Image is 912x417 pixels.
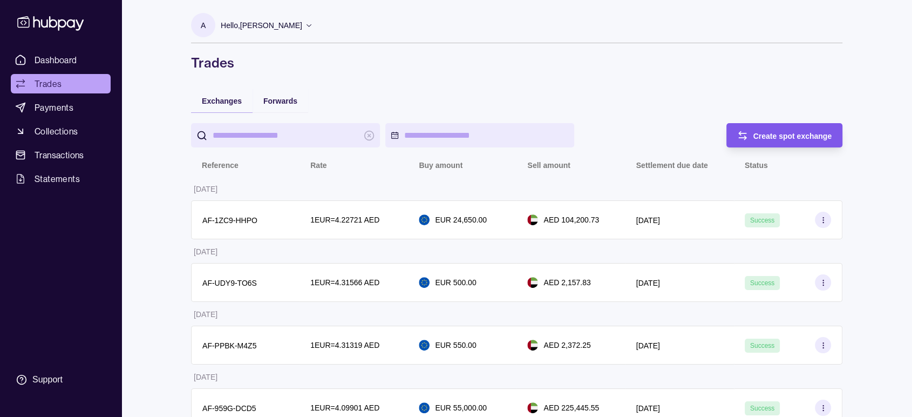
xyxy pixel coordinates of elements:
p: [DATE] [194,247,217,256]
p: [DATE] [636,341,660,350]
span: Statements [35,172,80,185]
a: Transactions [11,145,111,165]
span: Payments [35,101,73,114]
p: [DATE] [194,373,217,381]
p: EUR 550.00 [435,339,476,351]
p: EUR 500.00 [435,277,476,288]
h1: Trades [191,54,842,71]
p: 1 EUR = 4.31566 AED [310,277,379,288]
span: Success [750,279,774,287]
span: Success [750,405,774,412]
img: eu [419,277,430,288]
p: AED 104,200.73 [543,214,599,226]
p: Sell amount [527,161,570,170]
a: Payments [11,98,111,117]
span: Transactions [35,149,84,162]
p: AED 225,445.55 [543,402,599,414]
p: AF-PPBK-M4Z5 [202,341,256,350]
img: ae [527,214,538,225]
span: Success [750,342,774,349]
span: Create spot exchange [753,132,832,140]
p: Hello, [PERSON_NAME] [221,19,302,31]
span: Exchanges [202,97,242,105]
a: Support [11,368,111,391]
img: eu [419,340,430,351]
p: AF-1ZC9-HHPO [202,216,257,225]
span: Forwards [263,97,297,105]
div: Support [32,374,63,386]
span: Collections [35,125,78,138]
p: Settlement due date [636,161,708,170]
p: [DATE] [636,216,660,225]
p: AED 2,372.25 [543,339,590,351]
input: search [213,123,358,147]
a: Trades [11,74,111,93]
p: EUR 24,650.00 [435,214,487,226]
p: Buy amount [419,161,462,170]
img: ae [527,402,538,413]
p: [DATE] [636,279,660,287]
img: ae [527,277,538,288]
p: Status [745,161,768,170]
a: Statements [11,169,111,189]
span: Success [750,217,774,224]
a: Collections [11,122,111,141]
button: Create spot exchange [726,123,843,147]
p: 1 EUR = 4.22721 AED [310,214,379,226]
p: EUR 55,000.00 [435,402,487,414]
p: [DATE] [636,404,660,413]
img: eu [419,214,430,225]
p: Reference [202,161,239,170]
p: A [201,19,206,31]
p: Rate [310,161,326,170]
img: eu [419,402,430,413]
span: Trades [35,77,62,90]
p: AF-959G-DCD5 [202,404,256,413]
img: ae [527,340,538,351]
p: [DATE] [194,185,217,193]
p: 1 EUR = 4.09901 AED [310,402,379,414]
p: AED 2,157.83 [543,277,590,288]
a: Dashboard [11,50,111,70]
p: 1 EUR = 4.31319 AED [310,339,379,351]
p: AF-UDY9-TO6S [202,279,257,287]
p: [DATE] [194,310,217,319]
span: Dashboard [35,53,77,66]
